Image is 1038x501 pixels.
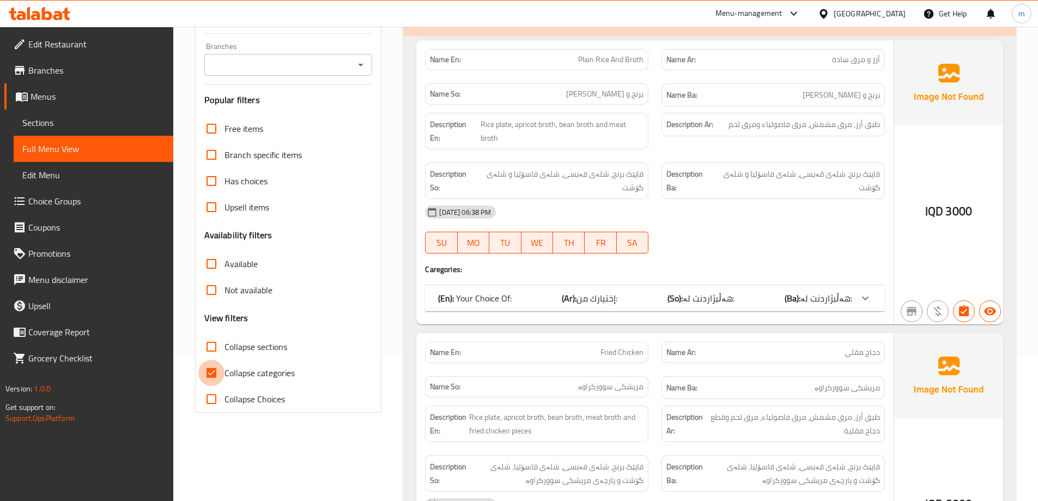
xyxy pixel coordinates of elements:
a: Support.OpsPlatform [5,411,75,425]
strong: Name En: [430,54,461,65]
b: (Ba): [785,290,800,306]
a: Choice Groups [4,188,173,214]
span: SU [430,235,453,251]
span: قاپێک برنج، شلەی قەیسی، شلەی فاسۆلیا، شلەی گۆشت و پارچەی مریشکی سوورکراوە [705,460,880,487]
span: Edit Menu [22,168,165,182]
span: Has choices [224,174,268,188]
strong: Name Ba: [666,381,697,395]
strong: Description So: [430,167,475,194]
span: IQD [925,201,943,222]
span: برنج و [PERSON_NAME] [566,88,644,100]
img: Ae5nvW7+0k+MAAAAAElFTkSuQmCC [894,40,1003,125]
span: Promotions [28,247,165,260]
span: Upsell items [224,201,269,214]
div: (En): Your Choice Of:(Ar):إختيارك من:(So):هەڵبژاردنت لە:(Ba):هەڵبژاردنت لە: [425,285,885,311]
strong: Name Ar: [666,347,696,358]
span: Version: [5,382,32,396]
span: إختيارك من: [576,290,617,306]
h3: View filters [204,312,248,324]
strong: Description En: [430,118,478,144]
span: Sections [22,116,165,129]
a: Full Menu View [14,136,173,162]
span: دجاج مقلي [845,347,880,358]
span: Branch specific items [224,148,302,161]
span: Branches [28,64,165,77]
button: Purchased item [927,300,949,322]
button: MO [458,232,489,253]
span: Free items [224,122,263,135]
span: 3000 [945,201,972,222]
span: Get support on: [5,400,56,414]
div: [GEOGRAPHIC_DATA] [834,8,906,20]
button: Not branch specific item [901,300,922,322]
span: طبق أرز، مرق مشمش، مرق فاصولياء ومرق لحم [729,118,880,131]
strong: Description Ba: [666,167,711,194]
span: برنج و [PERSON_NAME] [803,88,880,102]
span: Choice Groups [28,195,165,208]
b: (Ar): [562,290,576,306]
div: Menu-management [715,7,782,20]
button: Open [353,57,368,73]
a: Branches [4,57,173,83]
span: Coverage Report [28,325,165,339]
span: 1.0.0 [34,382,51,396]
button: Has choices [953,300,975,322]
span: Edit Restaurant [28,38,165,51]
button: SU [425,232,457,253]
span: Plain Rice And Broth [578,54,644,65]
a: Coupons [4,214,173,240]
span: [DATE] 06:38 PM [435,207,495,218]
a: Promotions [4,240,173,267]
span: أرز و مرق سادة [832,54,880,65]
a: Coverage Report [4,319,173,345]
span: WE [526,235,549,251]
button: FR [585,232,616,253]
span: Collapse sections [224,340,287,353]
button: Available [979,300,1001,322]
a: Sections [14,110,173,136]
span: Grocery Checklist [28,352,165,365]
button: WE [521,232,553,253]
span: مریشکی سوورکراوە [815,381,880,395]
span: TU [494,235,517,251]
span: Menus [31,90,165,103]
span: Coupons [28,221,165,234]
strong: Description Ar: [666,118,713,131]
span: Not available [224,283,272,297]
a: Edit Restaurant [4,31,173,57]
h3: Popular filters [204,94,373,106]
strong: Description Ar: [666,411,706,437]
span: MO [462,235,485,251]
b: (En): [438,290,454,306]
h4: Caregories: [425,264,885,275]
span: مریشکی سوورکراوە [578,381,644,393]
strong: Name So: [430,381,460,393]
b: (So): [667,290,683,306]
span: m [1018,8,1025,20]
strong: Name So: [430,88,460,100]
strong: Description So: [430,460,466,487]
strong: Description En: [430,411,466,437]
span: هەڵبژاردنت لە: [800,290,852,306]
span: هەڵبژاردنت لە: [683,290,735,306]
strong: Name Ba: [666,88,697,102]
span: Rice plate, apricot broth, bean broth, meat broth and fried chicken pieces [469,411,644,437]
span: SA [621,235,644,251]
span: Fried Chicken [600,347,644,358]
a: Grocery Checklist [4,345,173,371]
span: Collapse Choices [224,393,285,406]
a: Upsell [4,293,173,319]
strong: Name Ar: [666,54,696,65]
a: Menus [4,83,173,110]
span: قاپێک برنج، شلەی قەیسی، شلەی فاسۆلیا و شلەی گۆشت [477,167,644,194]
button: SA [617,232,648,253]
a: Edit Menu [14,162,173,188]
button: TU [489,232,521,253]
span: Upsell [28,299,165,312]
p: Your Choice Of: [438,292,512,305]
span: قاپێک برنج، شلەی قەیسی، شلەی فاسۆلیا، شلەی گۆشت و پارچەی مریشکی سوورکراوە [469,460,644,487]
span: قاپێک برنج، شلەی قەیسی، شلەی فاسۆلیا و شلەی گۆشت [714,167,880,194]
h3: Availability filters [204,229,272,242]
span: Full Menu View [22,142,165,155]
a: Menu disclaimer [4,267,173,293]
